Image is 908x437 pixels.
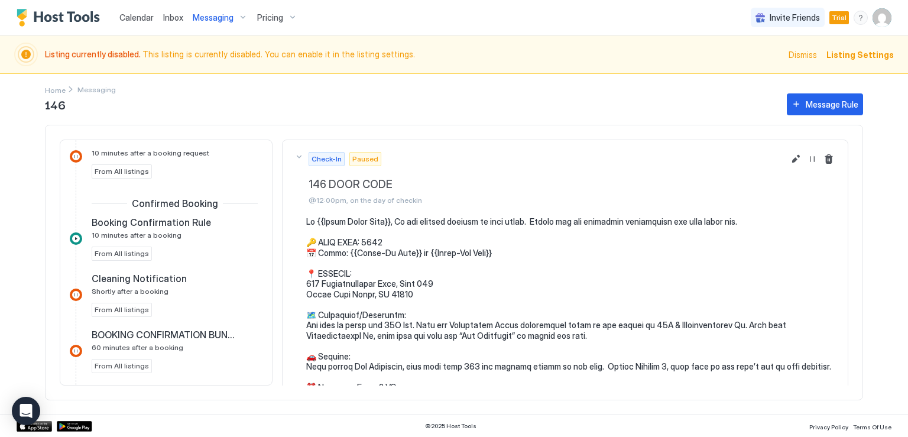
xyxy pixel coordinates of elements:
div: menu [854,11,868,25]
span: 60 minutes after a booking [92,343,183,352]
span: 146 DOOR CODE [309,178,784,192]
span: Messaging [193,12,234,23]
span: Terms Of Use [853,423,891,430]
span: Shortly after a booking [92,287,168,296]
span: Home [45,86,66,95]
button: Message Rule [787,93,863,115]
span: Confirmed Booking [132,198,218,209]
div: Listing Settings [826,48,894,61]
div: Message Rule [806,98,858,111]
span: @12:00pm, on the day of checkin [309,196,784,205]
span: BOOKING CONFIRMATION BUNGALOWS [92,329,239,341]
span: Inbox [163,12,183,22]
a: Inbox [163,11,183,24]
span: Listing currently disabled. [45,49,142,59]
span: Breadcrumb [77,85,116,94]
span: Cleaning Notification [92,273,187,284]
span: Privacy Policy [809,423,848,430]
span: 146 [45,95,775,113]
span: Pricing [257,12,283,23]
span: Calendar [119,12,154,22]
button: Resume Message Rule [805,152,819,166]
button: Edit message rule [789,152,803,166]
div: Open Intercom Messenger [12,397,40,425]
span: © 2025 Host Tools [425,422,476,430]
a: Host Tools Logo [17,9,105,27]
span: From All listings [95,248,149,259]
a: Calendar [119,11,154,24]
span: This listing is currently disabled. You can enable it in the listing settings. [45,49,781,60]
span: From All listings [95,361,149,371]
a: Terms Of Use [853,420,891,432]
a: App Store [17,421,52,432]
button: Delete message rule [822,152,836,166]
div: Dismiss [789,48,817,61]
span: Check-In [312,154,342,164]
span: From All listings [95,166,149,177]
div: Breadcrumb [45,83,66,96]
span: Invite Friends [770,12,820,23]
button: Check-InPaused146 DOOR CODE@12:00pm, on the day of checkinEdit message ruleResume Message RuleDel... [283,140,848,217]
a: Home [45,83,66,96]
a: Google Play Store [57,421,92,432]
span: Booking Confirmation Rule [92,216,211,228]
span: From All listings [95,305,149,315]
span: 10 minutes after a booking [92,231,181,239]
span: 10 minutes after a booking request [92,148,209,157]
span: Paused [352,154,378,164]
div: User profile [873,8,891,27]
a: Privacy Policy [809,420,848,432]
span: Trial [832,12,847,23]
